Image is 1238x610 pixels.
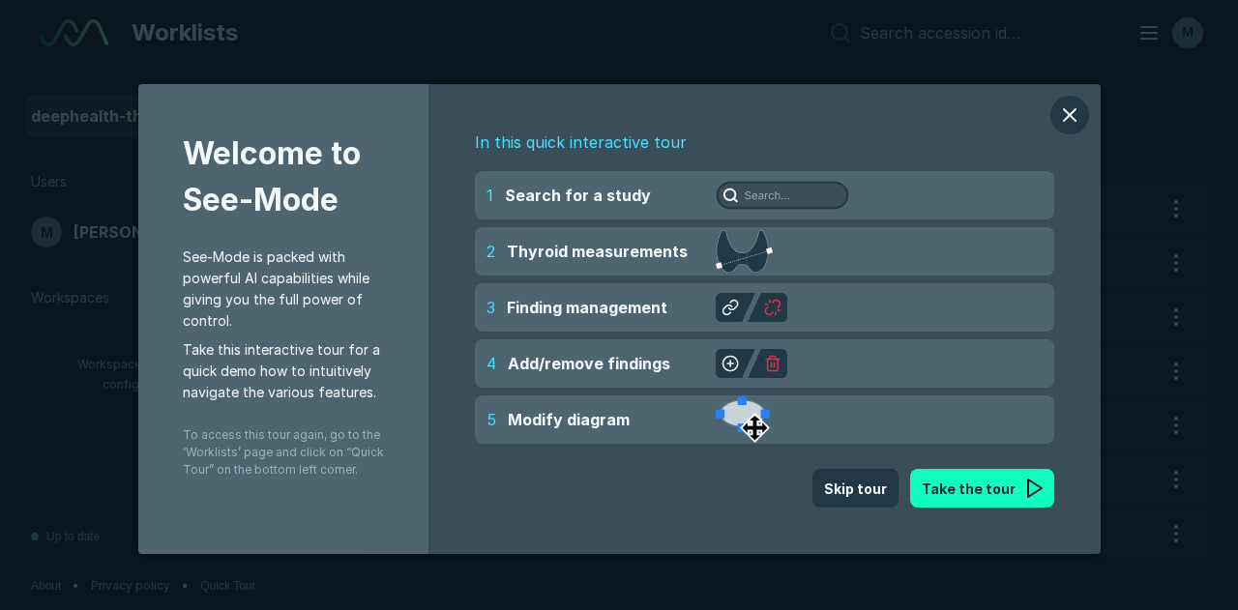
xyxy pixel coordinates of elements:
span: 2 [486,240,495,263]
img: Modify diagram [716,396,770,443]
span: 3 [486,296,495,319]
span: Modify diagram [508,408,630,431]
span: 5 [486,408,496,431]
span: Thyroid measurements [507,240,688,263]
span: Take this interactive tour for a quick demo how to intuitively navigate the various features. [183,339,384,403]
span: To access this tour again, go to the ‘Worklists’ page and click on “Quick Tour” on the bottom lef... [183,411,384,479]
span: See-Mode is packed with powerful AI capabilities while giving you the full power of control. [183,247,384,332]
img: Finding management [716,293,787,322]
span: Search for a study [505,184,651,207]
span: 4 [486,352,496,375]
span: Welcome to See-Mode [183,131,384,247]
img: Thyroid measurements [716,230,773,273]
span: In this quick interactive tour [475,131,1054,160]
span: 1 [486,184,493,207]
img: Add/remove findings [716,349,787,378]
button: Take the tour [910,469,1054,508]
img: Search for a study [716,181,849,210]
span: Finding management [507,296,667,319]
div: modal [138,84,1101,554]
button: Skip tour [812,469,899,508]
span: Add/remove findings [508,352,670,375]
